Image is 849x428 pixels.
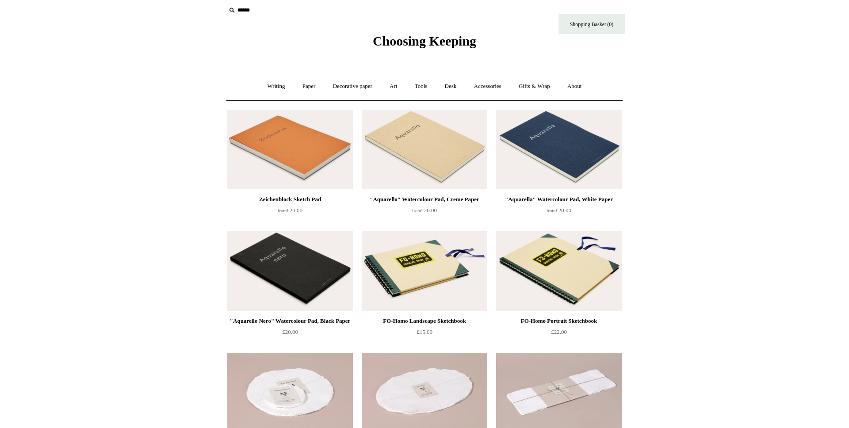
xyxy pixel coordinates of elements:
span: £22.00 [551,329,567,335]
a: Art [382,75,405,98]
span: £15.00 [417,329,432,335]
span: from [278,208,287,213]
a: Decorative paper [325,75,380,98]
a: Tools [407,75,436,98]
span: Choosing Keeping [373,34,476,48]
img: Zeichenblock Sketch Pad [227,110,353,189]
a: Desk [437,75,465,98]
a: Shopping Basket (0) [558,14,625,34]
a: Gifts & Wrap [511,75,558,98]
img: FO-Homo Portrait Sketchbook [496,231,622,311]
a: FO-Homo Landscape Sketchbook £15.00 [362,316,487,352]
span: from [412,208,421,213]
a: "Aquarella" Watercolour Pad, White Paper from£20.00 [496,194,622,230]
span: £20.00 [547,207,571,214]
img: FO-Homo Landscape Sketchbook [362,231,487,311]
a: "Aquarello" Watercolour Pad, Creme Paper "Aquarello" Watercolour Pad, Creme Paper [362,110,487,189]
div: "Aquarello" Watercolour Pad, Creme Paper [364,194,485,205]
img: "Aquarello" Watercolour Pad, Creme Paper [362,110,487,189]
div: "Aquarello Nero" Watercolour Pad, Black Paper [229,316,351,326]
a: "Aquarello Nero" Watercolour Pad, Black Paper "Aquarello Nero" Watercolour Pad, Black Paper [227,231,353,311]
span: from [547,208,555,213]
a: Zeichenblock Sketch Pad from£20.00 [227,194,353,230]
a: Accessories [466,75,509,98]
a: "Aquarella" Watercolour Pad, White Paper "Aquarella" Watercolour Pad, White Paper [496,110,622,189]
div: FO-Homo Landscape Sketchbook [364,316,485,326]
a: About [559,75,590,98]
span: £20.00 [412,207,437,214]
div: FO-Homo Portrait Sketchbook [498,316,620,326]
div: Zeichenblock Sketch Pad [229,194,351,205]
a: "Aquarello Nero" Watercolour Pad, Black Paper £20.00 [227,316,353,352]
img: "Aquarello Nero" Watercolour Pad, Black Paper [227,231,353,311]
a: Writing [260,75,293,98]
a: Paper [294,75,324,98]
a: FO-Homo Portrait Sketchbook £22.00 [496,316,622,352]
a: FO-Homo Landscape Sketchbook FO-Homo Landscape Sketchbook [362,231,487,311]
a: "Aquarello" Watercolour Pad, Creme Paper from£20.00 [362,194,487,230]
div: "Aquarella" Watercolour Pad, White Paper [498,194,620,205]
span: £20.00 [278,207,302,214]
a: FO-Homo Portrait Sketchbook FO-Homo Portrait Sketchbook [496,231,622,311]
a: Choosing Keeping [373,41,476,47]
a: Zeichenblock Sketch Pad Zeichenblock Sketch Pad [227,110,353,189]
span: £20.00 [282,329,298,335]
img: "Aquarella" Watercolour Pad, White Paper [496,110,622,189]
